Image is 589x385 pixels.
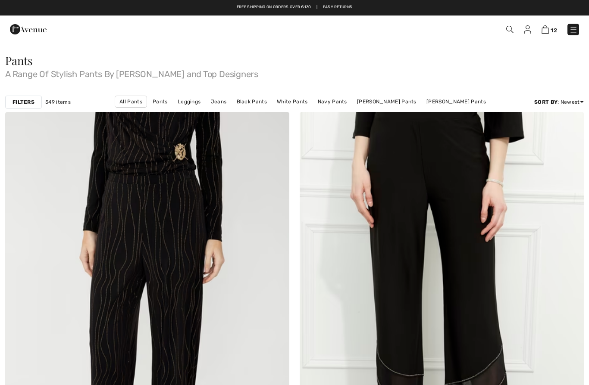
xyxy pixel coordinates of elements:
span: 549 items [45,98,71,106]
span: | [316,4,317,10]
strong: Sort By [534,99,558,105]
a: All Pants [115,96,147,108]
a: Black Pants [232,96,271,107]
img: Search [506,26,514,33]
span: 12 [551,27,557,34]
span: A Range Of Stylish Pants By [PERSON_NAME] and Top Designers [5,66,584,78]
img: 1ère Avenue [10,21,47,38]
a: 12 [542,24,557,34]
img: My Info [524,25,531,34]
a: Leggings [173,96,205,107]
a: Free shipping on orders over €130 [237,4,311,10]
a: Navy Pants [313,96,351,107]
img: Menu [569,25,578,34]
a: Pants [148,96,172,107]
a: Easy Returns [323,4,353,10]
span: Pants [5,53,33,68]
img: Shopping Bag [542,25,549,34]
a: [PERSON_NAME] Pants [353,96,421,107]
strong: Filters [13,98,34,106]
a: 1ère Avenue [10,25,47,33]
a: [PERSON_NAME] Pants [422,96,490,107]
iframe: Opens a widget where you can chat to one of our agents [533,359,580,381]
a: White Pants [273,96,312,107]
div: : Newest [534,98,584,106]
a: Jeans [207,96,231,107]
